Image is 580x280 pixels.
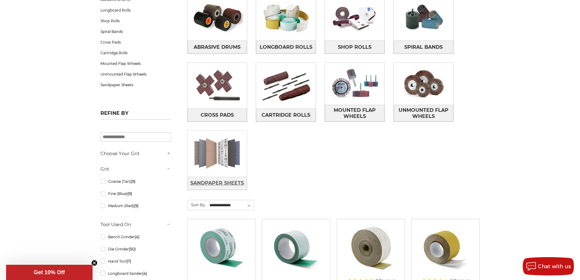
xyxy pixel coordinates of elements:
[538,264,571,269] span: Chat with us
[34,269,65,275] span: Get 10% Off
[100,5,171,16] a: Longboard Rolls
[188,133,247,175] img: Sandpaper Sheets
[325,63,385,105] img: Mounted Flap Wheels
[128,191,132,196] span: (9)
[100,48,171,58] a: Cartridge Rolls
[188,41,247,54] a: Abrasive Drums
[394,41,453,54] a: Spiral Bands
[209,201,254,210] select: Sort By:
[100,221,171,228] h5: Tool Used On
[6,265,93,280] div: Get 10% OffClose teaser
[190,178,244,188] span: Sandpaper Sheets
[346,223,395,272] img: Empire Abrasives 80 grit coarse gold sandpaper roll, 2 3/4" by 20 yards, unrolled end for quick i...
[394,105,453,122] span: Unmounted Flap Wheels
[100,26,171,37] a: Spiral Bands
[100,16,171,26] a: Shop Rolls
[100,165,171,173] h5: Grit
[100,69,171,80] a: Unmounted Flap Wheels
[256,108,316,122] a: Cartridge Rolls
[256,41,316,54] a: Longboard Rolls
[394,105,453,122] a: Unmounted Flap Wheels
[325,105,385,122] a: Mounted Flap Wheels
[100,200,171,211] a: Medium (Red)
[188,200,206,209] label: Sort By:
[338,42,371,52] span: Shop Rolls
[188,177,247,190] a: Sandpaper Sheets
[194,42,241,52] span: Abrasive Drums
[188,108,247,122] a: Cross Pads
[272,223,320,272] img: Premium Green Film Sandpaper Roll with PSA for professional-grade sanding, 2 3/4" x 20 yards.
[129,247,136,251] span: (50)
[100,232,171,242] a: Bench Grinder
[142,271,147,276] span: (4)
[262,110,310,120] span: Cartridge Rolls
[256,65,316,107] img: Cartridge Rolls
[325,41,385,54] a: Shop Rolls
[421,223,470,272] img: Black Hawk 400 Grit Gold PSA Sandpaper Roll, 2 3/4" wide, for final touches on surfaces.
[100,80,171,90] a: Sandpaper Sheets
[100,188,171,199] a: Fine (Blue)
[127,259,131,264] span: (7)
[260,42,312,52] span: Longboard Rolls
[404,42,443,52] span: Spiral Bands
[100,244,171,254] a: Die Grinder
[100,110,171,120] h5: Refine by
[135,235,139,239] span: (4)
[91,260,97,266] button: Close teaser
[100,150,171,157] h5: Choose Your Grit
[188,65,247,107] img: Cross Pads
[100,58,171,69] a: Mounted Flap Wheels
[100,37,171,48] a: Cross Pads
[100,256,171,267] a: Hand Tool
[523,257,574,275] button: Chat with us
[197,223,246,272] img: Green Film Longboard Sandpaper Roll ideal for automotive sanding and bodywork preparation.
[131,179,135,184] span: (9)
[394,63,453,105] img: Unmounted Flap Wheels
[134,204,139,208] span: (9)
[100,268,171,279] a: Longboard Sander
[100,176,171,187] a: Coarse (Tan)
[201,110,234,120] span: Cross Pads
